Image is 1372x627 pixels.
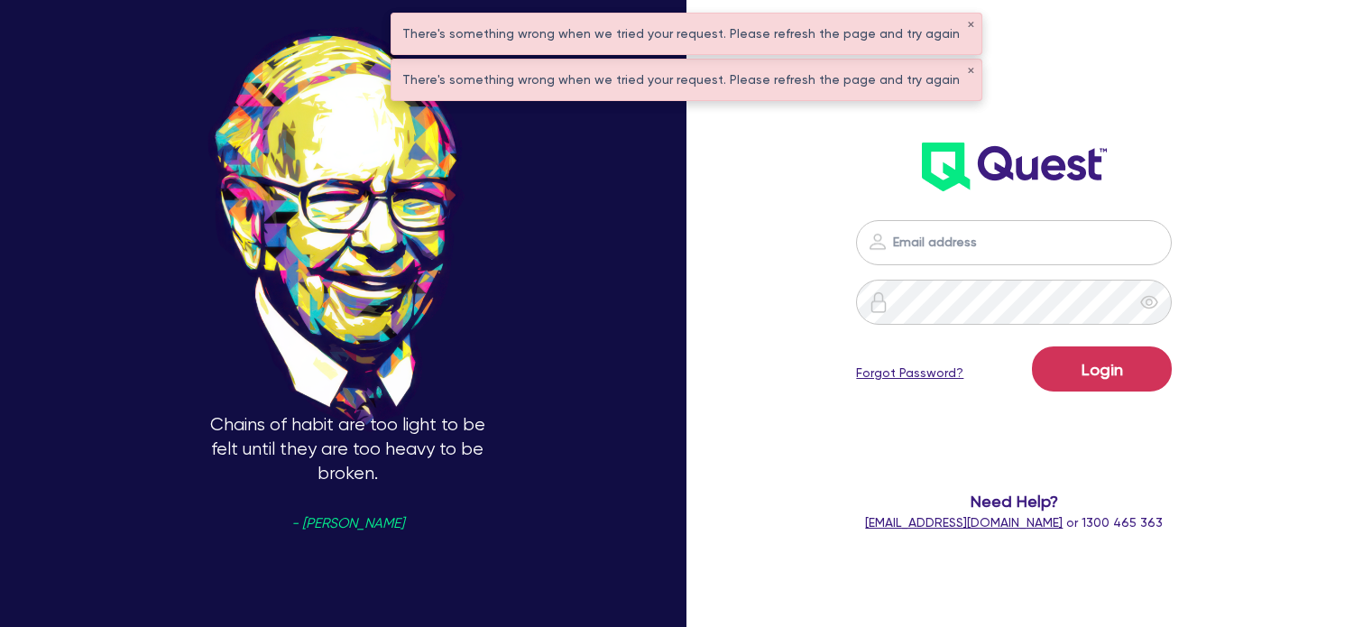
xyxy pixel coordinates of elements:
[391,14,981,54] div: There's something wrong when we tried your request. Please refresh the page and try again
[836,489,1192,513] span: Need Help?
[967,21,974,30] button: ✕
[865,515,1063,530] a: [EMAIL_ADDRESS][DOMAIN_NAME]
[868,291,889,313] img: icon-password
[967,67,974,76] button: ✕
[867,231,889,253] img: icon-password
[856,220,1172,265] input: Email address
[391,60,981,100] div: There's something wrong when we tried your request. Please refresh the page and try again
[922,143,1107,191] img: wH2k97JdezQIQAAAABJRU5ErkJggg==
[1140,293,1158,311] span: eye
[1032,346,1172,392] button: Login
[865,515,1163,530] span: or 1300 465 363
[856,364,963,383] a: Forgot Password?
[291,517,404,530] span: - [PERSON_NAME]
